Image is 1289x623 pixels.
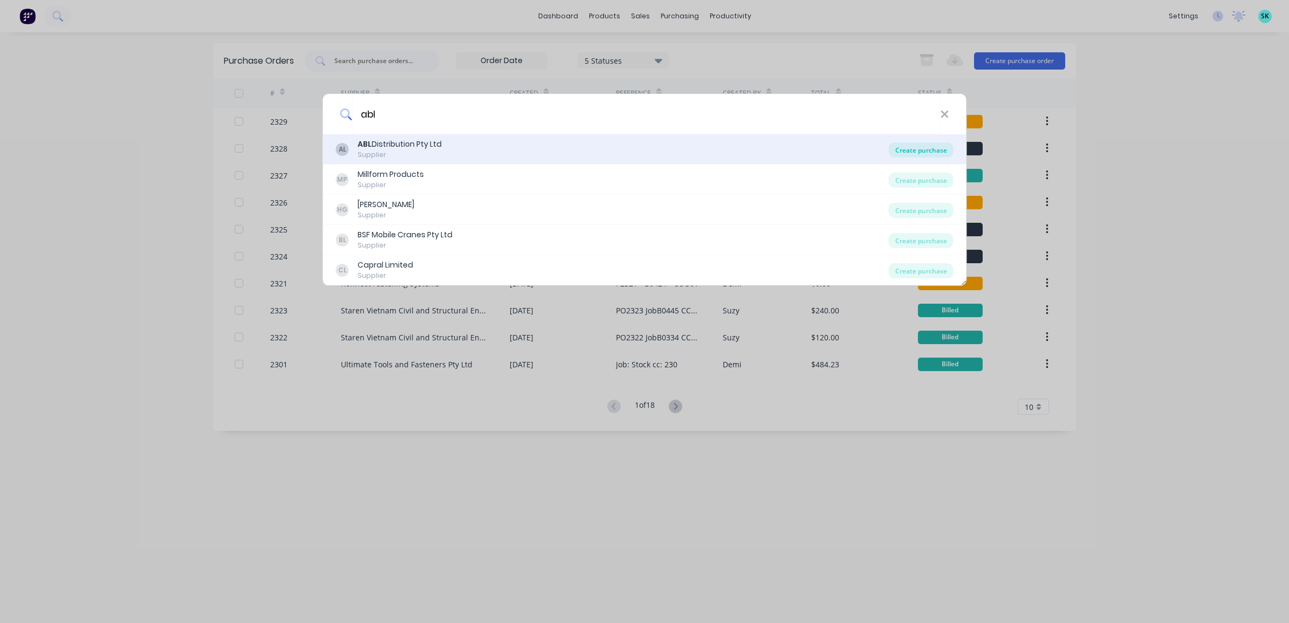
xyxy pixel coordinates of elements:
div: HG [336,203,349,216]
div: Create purchase [889,263,954,278]
div: CL [336,264,349,277]
div: Supplier [358,150,442,160]
div: Create purchase [889,142,954,158]
div: Distribution Pty Ltd [358,139,442,150]
div: Supplier [358,210,414,220]
div: Supplier [358,241,452,250]
div: BL [336,234,349,247]
div: MP [336,173,349,186]
b: ABL [358,139,372,149]
div: Millform Products [358,169,424,180]
div: BSF Mobile Cranes Pty Ltd [358,229,452,241]
div: Create purchase [889,203,954,218]
div: Supplier [358,180,424,190]
div: Create purchase [889,173,954,188]
div: [PERSON_NAME] [358,199,414,210]
div: AL [336,143,349,156]
div: Capral Limited [358,259,413,271]
div: Supplier [358,271,413,280]
div: Create purchase [889,233,954,248]
input: Enter a supplier name to create a new order... [352,94,940,134]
